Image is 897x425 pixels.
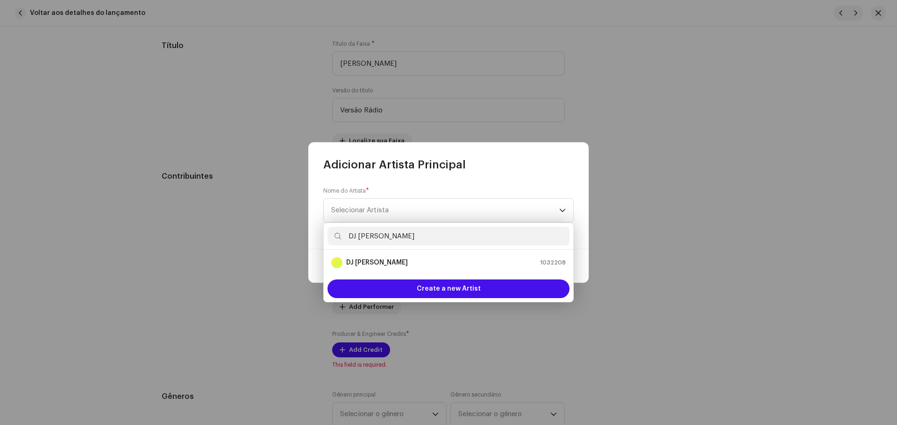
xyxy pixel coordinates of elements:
span: Selecionar Artista [331,207,389,214]
ul: Option List [324,250,573,276]
strong: DJ [PERSON_NAME] [346,258,408,267]
div: dropdown trigger [559,199,566,222]
span: Adicionar Artista Principal [323,157,466,172]
label: Nome do Artista [323,187,369,195]
span: Selecionar Artista [331,199,559,222]
span: Create a new Artist [417,279,481,298]
span: 1032208 [540,258,566,267]
li: DJ Kokadah [327,253,570,272]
